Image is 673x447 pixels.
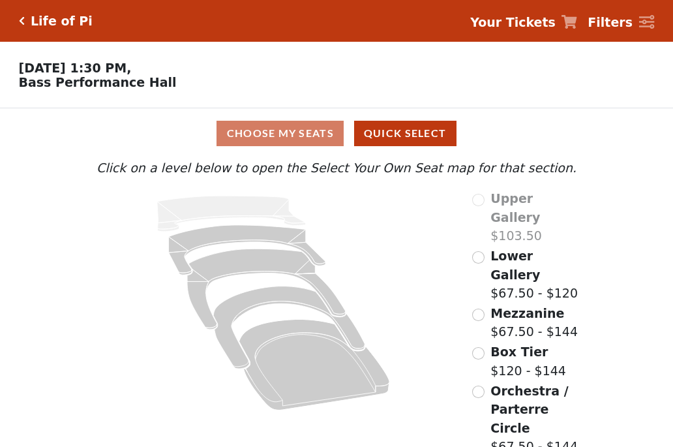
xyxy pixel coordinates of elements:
[490,384,568,435] span: Orchestra / Parterre Circle
[490,249,540,282] span: Lower Gallery
[470,13,577,32] a: Your Tickets
[31,14,93,29] h5: Life of Pi
[239,320,390,410] path: Orchestra / Parterre Circle - Seats Available: 34
[169,225,326,275] path: Lower Gallery - Seats Available: 107
[354,121,456,146] button: Quick Select
[588,13,654,32] a: Filters
[490,304,578,341] label: $67.50 - $144
[470,15,556,29] strong: Your Tickets
[157,196,306,232] path: Upper Gallery - Seats Available: 0
[490,306,564,320] span: Mezzanine
[93,159,580,177] p: Click on a level below to open the Select Your Own Seat map for that section.
[490,343,566,380] label: $120 - $144
[490,247,580,303] label: $67.50 - $120
[490,191,540,224] span: Upper Gallery
[588,15,633,29] strong: Filters
[490,189,580,245] label: $103.50
[490,345,548,359] span: Box Tier
[19,16,25,25] a: Click here to go back to filters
